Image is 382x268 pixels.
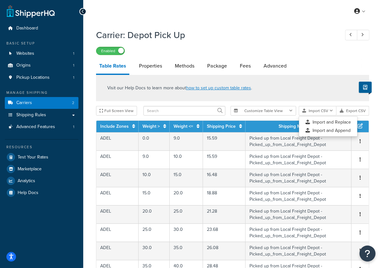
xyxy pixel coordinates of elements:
[170,223,203,242] td: 30.0
[305,119,351,126] span: Import and Replace
[16,75,50,80] span: Pickup Locations
[18,190,38,196] span: Help Docs
[260,58,290,74] a: Advanced
[203,169,246,187] td: 16.48
[5,60,78,71] li: Origins
[5,121,78,133] a: Advanced Features1
[143,106,225,116] input: Search
[16,26,38,31] span: Dashboard
[5,97,78,109] a: Carriers2
[139,205,170,223] td: 20.0
[96,205,139,223] td: ADEL
[357,30,370,40] a: Next Record
[139,150,170,169] td: 9.0
[107,85,252,92] p: Visit our Help Docs to learn more about .
[246,187,352,205] td: Picked up from Local Freight Depot - Picked_up_from_Local_Freight_Depot
[337,106,369,116] button: Export CSV
[139,242,170,260] td: 30.0
[246,132,352,150] td: Picked up from Local Freight Depot - Picked_up_from_Local_Freight_Depot
[96,187,139,205] td: ADEL
[345,30,358,40] a: Previous Record
[5,109,78,121] a: Shipping Rules
[5,41,78,46] div: Basic Setup
[5,97,78,109] li: Carriers
[16,63,31,68] span: Origins
[18,178,35,184] span: Analytics
[5,60,78,71] a: Origins1
[96,29,333,41] h1: Carrier: Depot Pick Up
[96,58,129,75] a: Table Rates
[139,187,170,205] td: 15.0
[139,132,170,150] td: 0.0
[73,63,74,68] span: 1
[5,151,78,163] a: Test Your Rates
[5,144,78,150] div: Resources
[207,123,236,130] a: Shipping Price
[73,75,74,80] span: 1
[170,242,203,260] td: 35.0
[305,127,351,134] span: Import and Append
[139,169,170,187] td: 10.0
[246,242,352,260] td: Picked up from Local Freight Depot - Picked_up_from_Local_Freight_Depot
[174,123,193,130] a: Weight <=
[96,47,125,55] label: Enabled
[5,22,78,34] a: Dashboard
[203,223,246,242] td: 23.68
[5,48,78,60] a: Websites1
[5,90,78,95] div: Manage Shipping
[73,124,74,130] span: 1
[246,223,352,242] td: Picked up from Local Freight Depot - Picked_up_from_Local_Freight_Depot
[5,187,78,199] a: Help Docs
[136,58,165,74] a: Properties
[246,205,352,223] td: Picked up from Local Freight Depot - Picked_up_from_Local_Freight_Depot
[96,150,139,169] td: ADEL
[5,72,78,84] li: Pickup Locations
[170,150,203,169] td: 10.0
[5,121,78,133] li: Advanced Features
[170,132,203,150] td: 9.0
[16,124,55,130] span: Advanced Features
[231,106,296,116] button: Customize Table View
[204,58,230,74] a: Package
[5,175,78,187] a: Analytics
[246,169,352,187] td: Picked up from Local Freight Depot - Picked_up_from_Local_Freight_Depot
[360,246,376,262] button: Open Resource Center
[18,166,42,172] span: Marketplace
[73,51,74,56] span: 1
[16,51,34,56] span: Websites
[96,106,137,116] button: Full Screen View
[139,223,170,242] td: 25.0
[299,126,357,135] a: Import and Append
[142,123,160,130] a: Weight >
[170,205,203,223] td: 25.0
[299,106,337,116] button: Import CSV
[203,150,246,169] td: 15.59
[96,223,139,242] td: ADEL
[5,72,78,84] a: Pickup Locations1
[5,48,78,60] li: Websites
[16,100,32,106] span: Carriers
[203,187,246,205] td: 18.88
[170,187,203,205] td: 20.0
[18,155,48,160] span: Test Your Rates
[203,205,246,223] td: 21.28
[359,82,372,93] button: Show Help Docs
[96,169,139,187] td: ADEL
[299,118,357,126] a: Import and Replace
[186,85,251,91] a: how to set up custom table rates
[203,132,246,150] td: 15.59
[237,58,254,74] a: Fees
[172,58,198,74] a: Methods
[5,163,78,175] a: Marketplace
[72,100,74,106] span: 2
[203,242,246,260] td: 26.08
[100,123,129,130] a: Include Zones
[96,242,139,260] td: ADEL
[96,132,139,150] td: ADEL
